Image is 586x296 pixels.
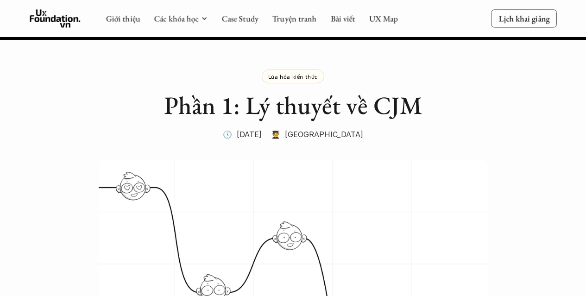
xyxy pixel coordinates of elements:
a: Truyện tranh [272,13,316,24]
a: Các khóa học [154,13,198,24]
a: UX Map [369,13,398,24]
h1: Phần 1: Lý thuyết về CJM [108,90,479,120]
a: Giới thiệu [106,13,140,24]
a: Bài viết [330,13,355,24]
p: 🧑‍🎓 [GEOGRAPHIC_DATA] [271,127,363,141]
a: Lịch khai giảng [491,9,557,27]
p: Lịch khai giảng [498,13,549,24]
p: Lúa hóa kiến thức [268,73,318,80]
p: 🕔 [DATE] [223,127,262,141]
a: Case Study [221,13,258,24]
